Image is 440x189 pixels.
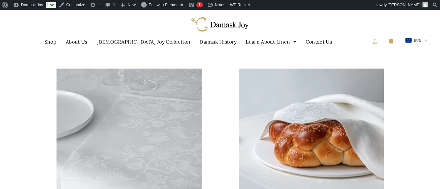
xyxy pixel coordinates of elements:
[61,35,92,49] a: About Us
[46,2,56,8] a: Live
[195,35,241,49] a: Damask History
[414,38,421,43] span: EUR
[149,2,183,7] span: Edit with Elementor
[92,35,195,49] a: [DEMOGRAPHIC_DATA] Joy Collection
[241,35,301,49] a: Learn About Linen
[198,2,200,7] span: 1
[301,35,337,49] a: Contact Us
[40,35,61,49] a: Shop
[388,2,421,7] span: [PERSON_NAME]
[7,35,369,49] nav: Menu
